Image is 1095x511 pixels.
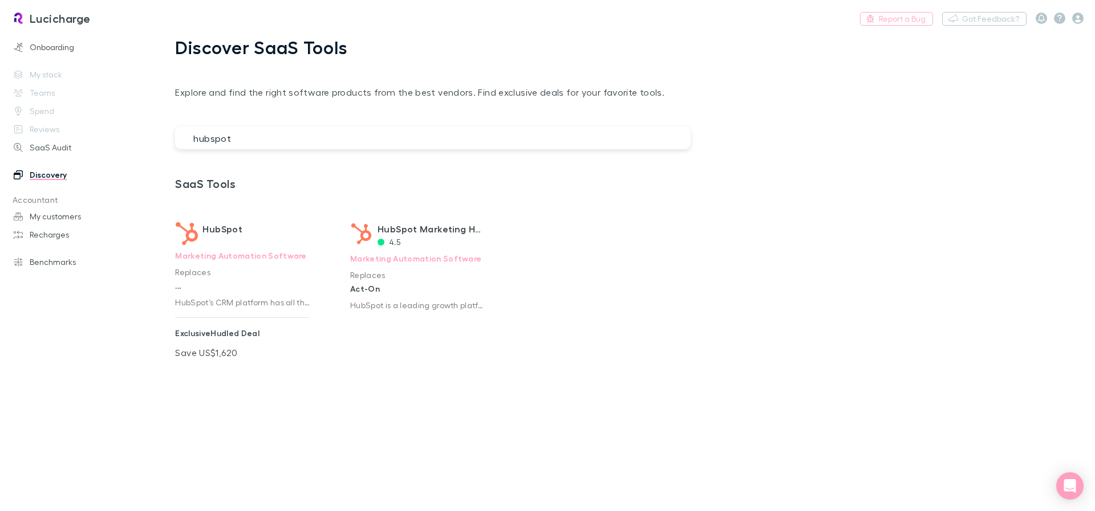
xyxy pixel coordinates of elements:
p: Explore and find the right software products from the best vendors. Find exclusive deals for your... [175,85,691,99]
a: SaaS Audit [2,138,154,157]
input: Search... [175,126,691,149]
p: Replaces [175,266,309,278]
p: HubSpot is a leading growth platform. Since [DATE], we have been on a mission to make the world m... [350,299,484,311]
span: 4.5 [389,236,402,248]
span: ... [175,281,181,291]
p: Marketing Automation Software [350,248,484,269]
a: HubSpot's LogoHubSpotMarketing Automation SoftwareReplaces...HubSpot’s CRM platform has all the t... [166,209,318,373]
p: Accountant [2,193,154,207]
a: Report a Bug [860,12,933,26]
img: Lucicharge's Logo [11,11,25,25]
a: HubSpot Marketing Hub's LogoHubSpot Marketing Hub4.5Marketing Automation SoftwareReplacesAct-On's... [341,209,493,373]
h1: Discover SaaS Tools [175,36,691,58]
img: HubSpot's Logo [175,222,198,245]
h3: Lucicharge [30,11,91,25]
div: Open Intercom Messenger [1056,472,1084,500]
button: Got Feedback? [942,12,1027,26]
p: Marketing Automation Software [175,245,309,266]
span: Act-On [350,284,380,293]
strong: Exclusive Hudled Deal [175,328,259,338]
p: Save US $1,620 [175,341,309,359]
a: Recharges [2,226,154,244]
p: Replaces [350,269,484,281]
p: HubSpot’s CRM platform has all the tools and integrations you need for marketing, sales, content ... [175,296,309,308]
span: HubSpot Marketing Hub [378,223,487,235]
a: Onboarding [2,38,154,56]
h3: SaaS Tools [175,177,691,190]
a: Lucicharge [5,5,98,32]
a: Benchmarks [2,253,154,271]
span: HubSpot [202,223,242,235]
a: My customers [2,207,154,226]
img: HubSpot Marketing Hub's Logo [350,222,373,245]
a: Discovery [2,166,154,184]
